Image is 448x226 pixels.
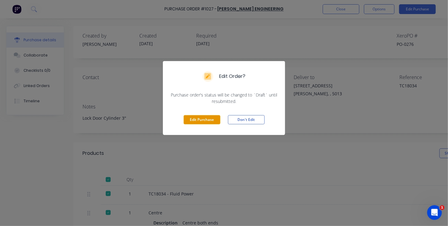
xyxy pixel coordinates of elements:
[228,115,265,124] button: Don't Edit
[163,92,285,104] div: Purchase order's status will be changed to `Draft` until resubmitted.
[440,205,445,210] span: 1
[427,205,442,220] iframe: Intercom live chat
[184,115,220,124] button: Edit Purchase
[219,73,246,80] div: Edit Order?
